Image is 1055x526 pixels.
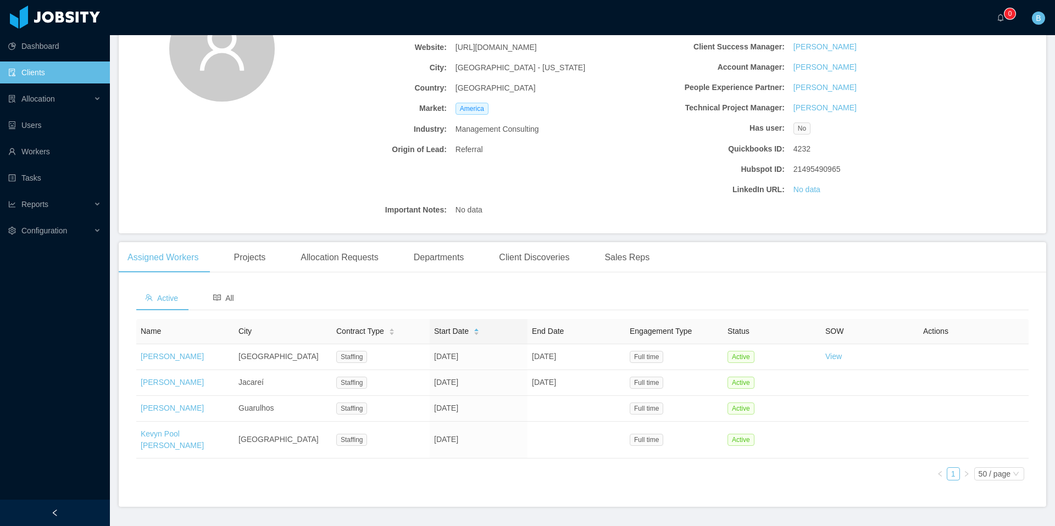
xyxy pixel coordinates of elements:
b: People Experience Partner: [624,82,785,93]
span: End Date [532,327,564,335]
a: [PERSON_NAME] [793,102,857,114]
i: icon: bell [997,14,1004,21]
span: Staffing [336,434,367,446]
i: icon: read [213,294,221,301]
span: Full time [630,434,663,446]
span: Full time [630,351,663,363]
span: Active [728,377,754,389]
b: Quickbooks ID: [624,143,785,155]
td: [DATE] [527,344,625,370]
div: Projects [225,242,275,273]
i: icon: team [145,294,153,301]
i: icon: caret-up [474,327,480,330]
td: [GEOGRAPHIC_DATA] [234,422,332,458]
i: icon: caret-up [388,327,395,330]
i: icon: setting [8,227,16,234]
i: icon: solution [8,95,16,103]
span: No data [456,204,482,216]
span: SOW [825,327,843,335]
span: Engagement Type [630,327,692,335]
span: [URL][DOMAIN_NAME] [456,42,537,53]
td: [DATE] [430,396,527,422]
span: [GEOGRAPHIC_DATA] [456,82,536,94]
li: Next Page [960,467,973,480]
b: Has user: [624,122,785,134]
a: No data [793,184,820,195]
div: 50 / page [979,468,1010,480]
div: Sort [473,327,480,334]
span: No [793,122,810,135]
b: Country: [286,82,447,94]
span: Staffing [336,377,367,389]
b: Website: [286,42,447,53]
span: Configuration [21,226,67,235]
li: Previous Page [934,467,947,480]
i: icon: caret-down [474,331,480,334]
div: Allocation Requests [292,242,387,273]
b: City: [286,62,447,74]
a: [PERSON_NAME] [141,378,204,387]
span: 21495490965 [793,164,841,175]
b: Technical Project Manager: [624,102,785,114]
li: 1 [947,467,960,480]
b: Client Success Manager: [624,41,785,53]
span: Status [728,327,749,335]
a: [PERSON_NAME] [141,352,204,361]
b: Industry: [286,124,447,135]
a: [PERSON_NAME] [141,404,204,412]
a: [PERSON_NAME] [793,61,857,73]
td: [DATE] [430,422,527,458]
a: [PERSON_NAME] [793,82,857,93]
i: icon: line-chart [8,200,16,208]
span: Management Consulting [456,124,539,135]
span: Active [728,402,754,415]
i: icon: down [1013,471,1019,478]
a: icon: auditClients [8,61,101,83]
div: Assigned Workers [119,242,208,273]
td: [DATE] [430,370,527,396]
a: icon: userWorkers [8,141,101,163]
b: LinkedIn URL: [624,184,785,195]
div: Departments [405,242,473,273]
span: Actions [923,327,948,335]
a: icon: pie-chartDashboard [8,35,101,57]
span: Active [728,434,754,446]
b: Important Notes: [286,204,447,216]
span: Staffing [336,402,367,415]
span: All [213,294,234,303]
td: Jacareí [234,370,332,396]
a: 1 [947,468,959,480]
span: Active [728,351,754,363]
b: Hubspot ID: [624,164,785,175]
span: Referral [456,144,483,155]
span: Contract Type [336,326,384,337]
a: icon: robotUsers [8,114,101,136]
td: [DATE] [430,344,527,370]
span: B [1036,12,1041,25]
span: City [238,327,252,335]
td: [GEOGRAPHIC_DATA] [234,344,332,370]
span: Allocation [21,94,55,103]
div: Client Discoveries [490,242,578,273]
span: [GEOGRAPHIC_DATA] - [US_STATE] [456,62,585,74]
a: View [825,352,842,361]
a: Kevyn Pool [PERSON_NAME] [141,429,204,450]
a: [PERSON_NAME] [793,41,857,53]
span: 4232 [793,143,810,155]
div: Sales Reps [596,242,658,273]
span: Staffing [336,351,367,363]
i: icon: right [963,471,970,477]
span: Full time [630,377,663,389]
b: Account Manager: [624,61,785,73]
b: Origin of Lead: [286,144,447,155]
i: icon: caret-down [388,331,395,334]
i: icon: user [196,21,248,74]
span: Full time [630,402,663,415]
td: [DATE] [527,370,625,396]
b: Market: [286,103,447,114]
i: icon: left [937,471,943,477]
td: Guarulhos [234,396,332,422]
div: Sort [388,327,395,334]
span: Start Date [434,326,469,337]
span: Name [141,327,161,335]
